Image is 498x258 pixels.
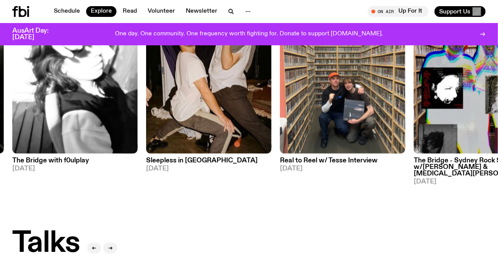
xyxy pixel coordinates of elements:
span: [DATE] [146,165,271,172]
h3: The Bridge with f0ulplay [12,157,138,164]
a: Real to Reel w/ Tesse Interview[DATE] [280,154,405,172]
a: Volunteer [143,6,180,17]
a: The Bridge with f0ulplay[DATE] [12,154,138,172]
button: Support Us [435,6,486,17]
h2: Talks [12,229,80,258]
button: On AirUp For It [368,6,428,17]
a: Schedule [49,6,85,17]
span: Support Us [439,8,470,15]
p: One day. One community. One frequency worth fighting for. Donate to support [DOMAIN_NAME]. [115,31,383,38]
span: [DATE] [280,165,405,172]
h3: Real to Reel w/ Tesse Interview [280,157,405,164]
span: [DATE] [12,165,138,172]
a: Newsletter [181,6,222,17]
h3: Sleepless in [GEOGRAPHIC_DATA] [146,157,271,164]
a: Read [118,6,142,17]
a: Explore [86,6,117,17]
a: Sleepless in [GEOGRAPHIC_DATA][DATE] [146,154,271,172]
h3: AusArt Day: [DATE] [12,28,62,41]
